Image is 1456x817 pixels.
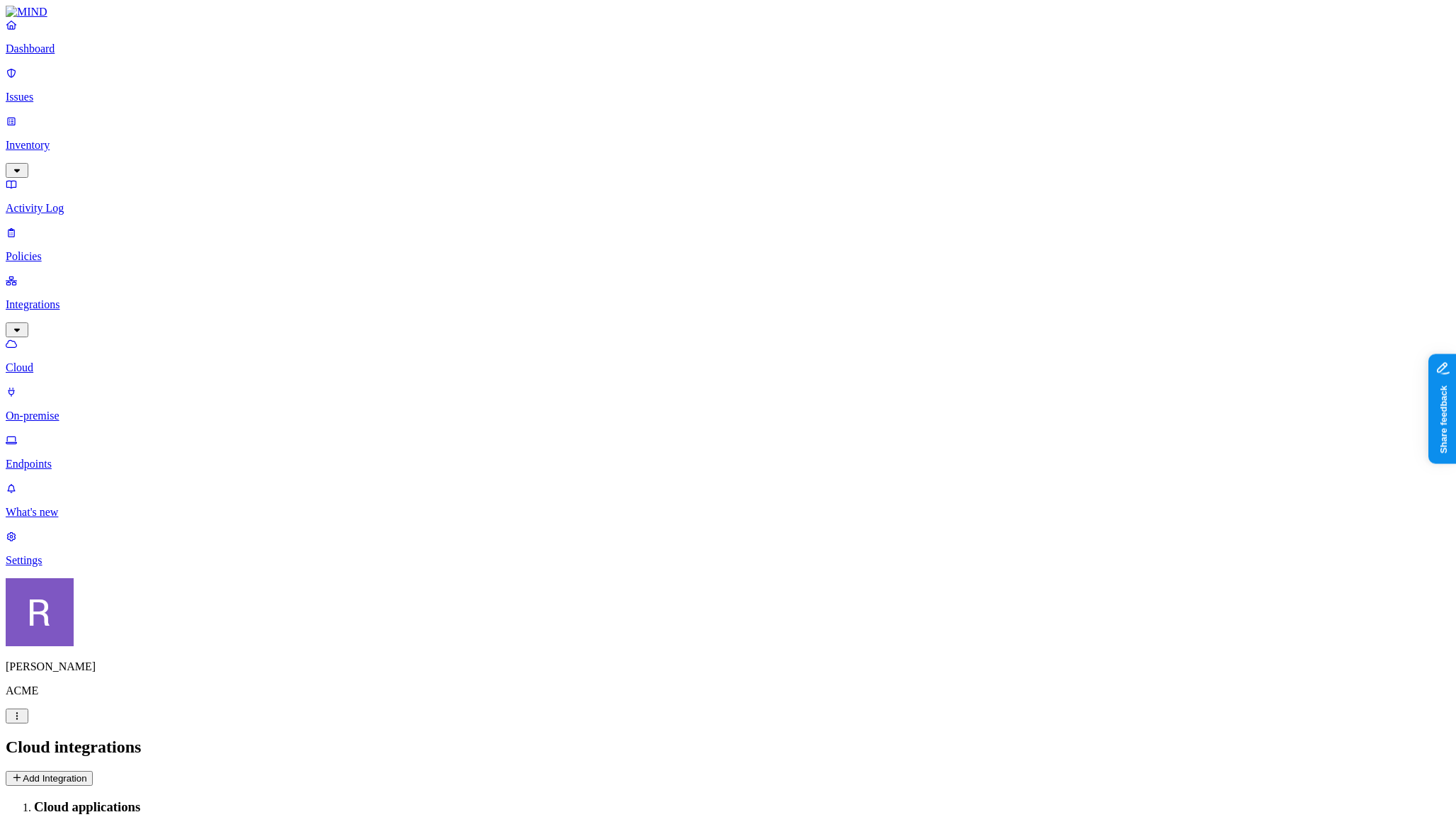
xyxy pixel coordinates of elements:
[6,202,1450,215] p: Activity Log
[6,226,1450,263] a: Policies
[6,6,1450,18] a: MIND
[6,361,1450,374] p: Cloud
[6,139,1450,152] p: Inventory
[6,385,1450,422] a: On-premise
[6,18,1450,55] a: Dashboard
[6,67,1450,103] a: Issues
[6,43,1450,55] p: Dashboard
[6,434,1450,471] a: Endpoints
[6,178,1450,215] a: Activity Log
[6,530,1450,567] a: Settings
[6,91,1450,103] p: Issues
[6,684,1450,697] p: ACME
[6,738,1450,757] h2: Cloud integrations
[6,410,1450,422] p: On-premise
[6,771,93,786] button: Add Integration
[6,6,47,18] img: MIND
[6,554,1450,567] p: Settings
[6,660,1450,673] p: [PERSON_NAME]
[6,115,1450,176] a: Inventory
[6,482,1450,519] a: What's new
[6,298,1450,311] p: Integrations
[6,578,74,646] img: Rich Thompson
[6,458,1450,471] p: Endpoints
[6,337,1450,374] a: Cloud
[6,274,1450,335] a: Integrations
[34,799,1450,815] h3: Cloud applications
[6,250,1450,263] p: Policies
[6,506,1450,519] p: What's new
